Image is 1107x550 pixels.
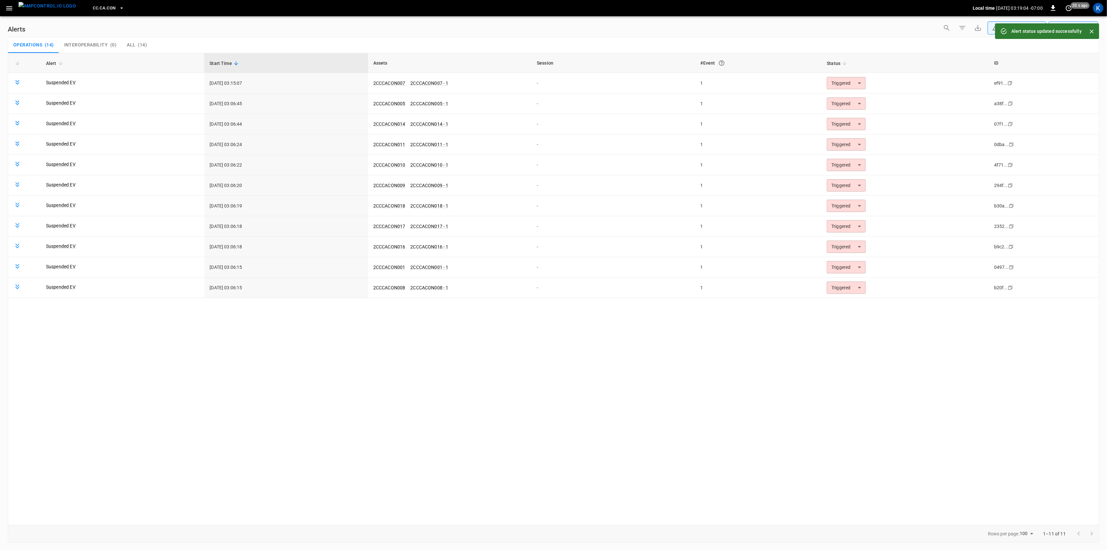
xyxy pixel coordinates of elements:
[368,53,532,73] th: Assets
[532,114,695,134] td: -
[373,224,405,229] a: 2CCCACON017
[204,114,368,134] td: [DATE] 03:06:44
[204,257,368,278] td: [DATE] 03:06:15
[410,203,448,208] a: 2CCCACON018 - 1
[994,100,1008,107] div: a38f...
[532,73,695,94] td: -
[994,264,1009,270] div: 0497...
[410,285,448,290] a: 2CCCACON008 - 1
[1087,27,1097,36] button: Close
[204,175,368,196] td: [DATE] 03:06:20
[46,161,76,168] a: Suspended EV
[18,2,76,10] img: ampcontrol.io logo
[410,101,448,106] a: 2CCCACON005 - 1
[1007,284,1014,291] div: copy
[1007,120,1014,128] div: copy
[46,79,76,86] a: Suspended EV
[46,284,76,290] a: Suspended EV
[64,42,108,48] span: Interoperability
[204,216,368,237] td: [DATE] 03:06:18
[827,59,849,67] span: Status
[1007,80,1014,87] div: copy
[1007,161,1014,169] div: copy
[989,53,1099,73] th: ID
[46,263,76,270] a: Suspended EV
[1008,264,1015,271] div: copy
[1011,25,1082,37] div: Alert status updated successfully
[46,59,65,67] span: Alert
[204,134,368,155] td: [DATE] 03:06:24
[110,42,116,48] span: ( 0 )
[46,222,76,229] a: Suspended EV
[1093,3,1103,13] div: profile-icon
[1064,3,1074,13] button: set refresh interval
[532,53,695,73] th: Session
[46,120,76,127] a: Suspended EV
[988,531,1019,537] p: Rows per page:
[701,57,817,69] div: #Event
[410,81,448,86] a: 2CCCACON007 - 1
[695,134,822,155] td: 1
[695,278,822,298] td: 1
[1007,100,1014,107] div: copy
[827,118,866,130] div: Triggered
[827,97,866,110] div: Triggered
[93,5,115,12] span: CC.CA.CON
[373,162,405,168] a: 2CCCACON010
[410,162,448,168] a: 2CCCACON010 - 1
[695,114,822,134] td: 1
[532,175,695,196] td: -
[695,257,822,278] td: 1
[410,244,448,249] a: 2CCCACON016 - 1
[827,200,866,212] div: Triggered
[1007,182,1014,189] div: copy
[1043,531,1066,537] p: 1–11 of 11
[373,244,405,249] a: 2CCCACON016
[532,134,695,155] td: -
[46,141,76,147] a: Suspended EV
[827,261,866,273] div: Triggered
[994,244,1008,250] div: b9c2...
[410,265,448,270] a: 2CCCACON001 - 1
[827,77,866,89] div: Triggered
[373,81,405,86] a: 2CCCACON007
[373,121,405,127] a: 2CCCACON014
[1071,2,1090,9] span: 20 s ago
[994,284,1008,291] div: b20f...
[992,25,1036,31] div: Unresolved
[1008,141,1015,148] div: copy
[827,159,866,171] div: Triggered
[46,181,76,188] a: Suspended EV
[827,281,866,294] div: Triggered
[827,138,866,151] div: Triggered
[373,203,405,208] a: 2CCCACON018
[532,94,695,114] td: -
[410,142,448,147] a: 2CCCACON011 - 1
[410,121,448,127] a: 2CCCACON014 - 1
[532,278,695,298] td: -
[204,237,368,257] td: [DATE] 03:06:18
[373,142,405,147] a: 2CCCACON011
[204,196,368,216] td: [DATE] 03:06:19
[204,94,368,114] td: [DATE] 03:06:45
[1061,22,1098,34] div: Last 24 hrs
[695,73,822,94] td: 1
[716,57,728,69] button: An event is a single occurrence of an issue. An alert groups related events for the same asset, m...
[695,237,822,257] td: 1
[138,42,147,48] span: ( 14 )
[204,278,368,298] td: [DATE] 03:06:15
[46,100,76,106] a: Suspended EV
[994,162,1008,168] div: 4f71...
[1020,529,1035,538] div: 100
[695,155,822,175] td: 1
[8,24,25,34] h6: Alerts
[127,42,135,48] span: All
[996,5,1043,11] p: [DATE] 03:19:04 -07:00
[827,179,866,192] div: Triggered
[695,175,822,196] td: 1
[827,241,866,253] div: Triggered
[695,94,822,114] td: 1
[994,141,1009,148] div: 0dba...
[410,224,448,229] a: 2CCCACON017 - 1
[410,183,448,188] a: 2CCCACON009 - 1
